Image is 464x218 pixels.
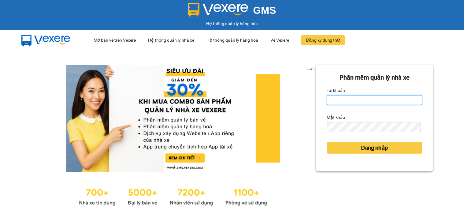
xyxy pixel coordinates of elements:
img: logo 2 [188,3,248,17]
span: GMS [253,5,276,16]
div: Phần mềm quản lý nhà xe [327,73,422,82]
li: slide item 3 [179,165,182,167]
div: Hệ thống quản lý hàng hoá [206,30,258,50]
p: 2 of 3 [305,65,316,73]
img: Statistics.png [79,184,267,208]
button: next slide / item [307,65,316,172]
label: Mật khẩu [327,112,345,122]
li: slide item 2 [172,165,174,167]
span: Đăng ký dùng thử [306,37,340,43]
label: Tài khoản [327,85,345,95]
span: Đăng nhập [361,144,388,152]
input: Mật khẩu [327,122,421,132]
div: Hệ thống quản lý hàng hóa [2,20,462,27]
div: Hệ thống quản lý nhà xe [148,30,194,50]
div: Mở bán vé trên Vexere [94,30,136,50]
button: previous slide / item [31,65,39,172]
li: slide item 1 [165,165,167,167]
input: Tài khoản [327,95,422,105]
button: Đăng ký dùng thử [301,35,345,45]
div: Về Vexere [270,30,289,50]
a: GMS [188,9,276,14]
button: Đăng nhập [327,142,422,154]
img: mbUUG5Q.png [15,30,76,50]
